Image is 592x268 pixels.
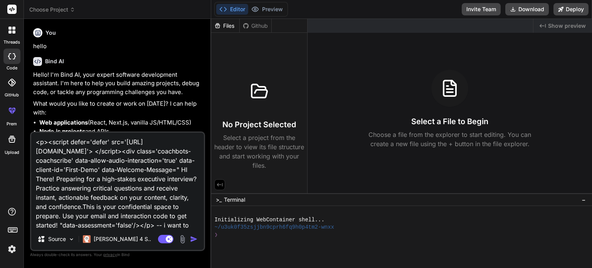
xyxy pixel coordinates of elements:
h3: No Project Selected [222,119,296,130]
label: threads [3,39,20,46]
span: − [582,196,586,204]
img: attachment [178,235,187,244]
p: hello [33,42,203,51]
img: Claude 4 Sonnet [83,235,91,243]
h6: Bind AI [45,57,64,65]
p: Always double-check its answers. Your in Bind [30,251,205,258]
label: code [7,65,17,71]
li: and APIs [39,127,203,136]
div: Github [240,22,271,30]
button: Preview [248,4,286,15]
button: Invite Team [462,3,501,15]
p: [PERSON_NAME] 4 S.. [94,235,151,243]
p: Source [48,235,66,243]
img: icon [190,235,198,243]
p: Select a project from the header to view its file structure and start working with your files. [214,133,304,170]
span: >_ [216,196,222,204]
li: (React, Next.js, vanilla JS/HTML/CSS) [39,118,203,127]
p: Choose a file from the explorer to start editing. You can create a new file using the + button in... [363,130,536,148]
label: GitHub [5,92,19,98]
p: What would you like to create or work on [DATE]? I can help with: [33,99,203,117]
div: Files [211,22,239,30]
span: ~/u3uk0f35zsjjbn9cprh6fq9h0p4tm2-wnxx [214,224,334,231]
h6: You [45,29,56,37]
h3: Select a File to Begin [411,116,488,127]
img: Pick Models [68,236,75,243]
label: Upload [5,149,19,156]
label: prem [7,121,17,127]
img: settings [5,243,18,256]
button: Deploy [553,3,589,15]
button: Download [505,3,549,15]
p: Hello! I'm Bind AI, your expert software development assistant. I'm here to help you build amazin... [33,71,203,97]
textarea: <p><script defer='defer' src='[URL][DOMAIN_NAME]'> </script><div class='coachbots-coachscribe' da... [31,133,204,228]
span: ❯ [214,231,218,239]
span: Terminal [224,196,245,204]
button: Editor [216,4,248,15]
button: − [580,194,587,206]
strong: Node.js projects [39,128,85,135]
span: Choose Project [29,6,75,13]
strong: Web applications [39,119,88,126]
span: privacy [103,252,117,257]
span: Show preview [548,22,586,30]
span: Initializing WebContainer shell... [214,216,324,224]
